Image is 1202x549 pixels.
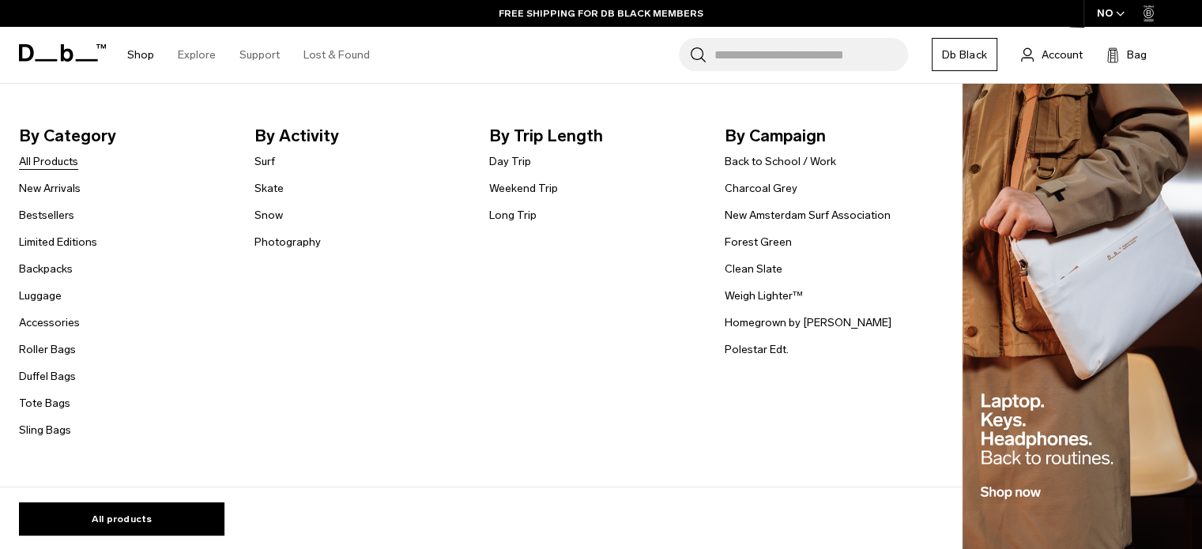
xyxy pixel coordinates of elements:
[19,123,229,149] span: By Category
[489,123,699,149] span: By Trip Length
[489,153,531,170] a: Day Trip
[725,153,836,170] a: Back to School / Work
[1106,45,1147,64] button: Bag
[725,123,935,149] span: By Campaign
[19,207,74,224] a: Bestsellers
[19,395,70,412] a: Tote Bags
[725,288,803,304] a: Weigh Lighter™
[19,341,76,358] a: Roller Bags
[254,234,321,250] a: Photography
[19,288,62,304] a: Luggage
[489,207,537,224] a: Long Trip
[19,261,73,277] a: Backpacks
[725,180,797,197] a: Charcoal Grey
[303,27,370,83] a: Lost & Found
[932,38,997,71] a: Db Black
[489,180,558,197] a: Weekend Trip
[725,234,792,250] a: Forest Green
[499,6,703,21] a: FREE SHIPPING FOR DB BLACK MEMBERS
[1127,47,1147,63] span: Bag
[19,314,80,331] a: Accessories
[725,207,891,224] a: New Amsterdam Surf Association
[19,368,76,385] a: Duffel Bags
[19,234,97,250] a: Limited Editions
[725,314,891,331] a: Homegrown by [PERSON_NAME]
[254,207,283,224] a: Snow
[115,27,382,83] nav: Main Navigation
[178,27,216,83] a: Explore
[127,27,154,83] a: Shop
[19,153,78,170] a: All Products
[254,180,284,197] a: Skate
[254,153,275,170] a: Surf
[1021,45,1083,64] a: Account
[19,180,81,197] a: New Arrivals
[725,261,782,277] a: Clean Slate
[19,422,71,438] a: Sling Bags
[1042,47,1083,63] span: Account
[254,123,465,149] span: By Activity
[19,502,224,536] a: All products
[725,341,789,358] a: Polestar Edt.
[239,27,280,83] a: Support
